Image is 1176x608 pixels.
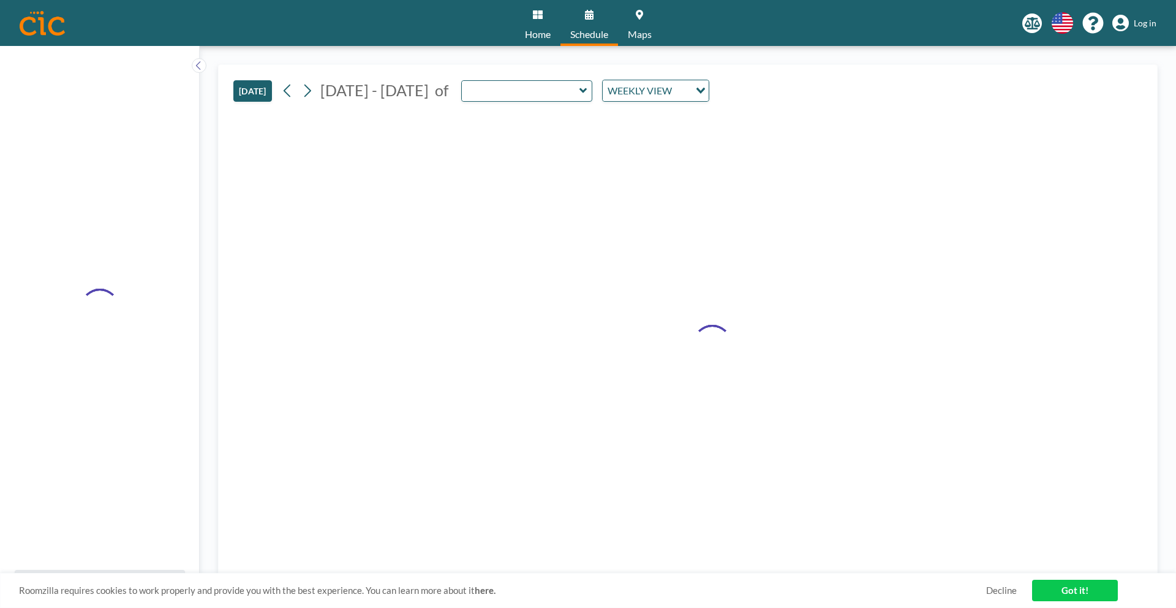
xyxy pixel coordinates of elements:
a: Got it! [1032,580,1118,601]
a: Decline [986,585,1017,596]
span: of [435,81,448,100]
span: WEEKLY VIEW [605,83,674,99]
a: here. [475,585,496,596]
img: organization-logo [20,11,65,36]
span: Roomzilla requires cookies to work properly and provide you with the best experience. You can lea... [19,585,986,596]
span: Home [525,29,551,39]
div: Search for option [603,80,709,101]
span: Maps [628,29,652,39]
input: Search for option [676,83,688,99]
span: Log in [1134,18,1156,29]
button: All resources [15,570,185,593]
button: [DATE] [233,80,272,102]
span: Schedule [570,29,608,39]
span: [DATE] - [DATE] [320,81,429,99]
a: Log in [1112,15,1156,32]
